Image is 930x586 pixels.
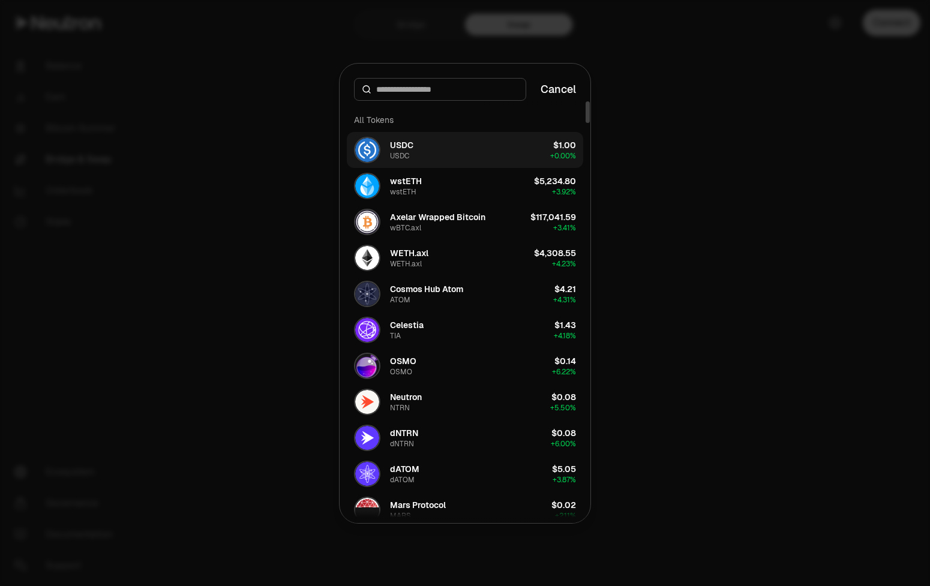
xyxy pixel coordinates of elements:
[355,426,379,450] img: dNTRN Logo
[390,283,463,295] div: Cosmos Hub Atom
[390,331,401,341] div: TIA
[554,319,576,331] div: $1.43
[355,210,379,234] img: wBTC.axl Logo
[390,511,411,521] div: MARS
[390,223,421,233] div: wBTC.axl
[390,499,446,511] div: Mars Protocol
[390,211,485,223] div: Axelar Wrapped Bitcoin
[390,439,414,449] div: dNTRN
[390,463,419,475] div: dATOM
[390,295,410,305] div: ATOM
[534,247,576,259] div: $4,308.55
[551,427,576,439] div: $0.08
[553,223,576,233] span: + 3.41%
[390,367,412,377] div: OSMO
[390,247,428,259] div: WETH.axl
[347,348,583,384] button: OSMO LogoOSMOOSMO$0.14+6.22%
[355,282,379,306] img: ATOM Logo
[555,511,576,521] span: + 2.11%
[553,139,576,151] div: $1.00
[541,81,576,98] button: Cancel
[551,499,576,511] div: $0.02
[554,331,576,341] span: + 4.18%
[355,318,379,342] img: TIA Logo
[355,354,379,378] img: OSMO Logo
[390,175,422,187] div: wstETH
[552,463,576,475] div: $5.05
[355,498,379,522] img: MARS Logo
[347,420,583,456] button: dNTRN LogodNTRNdNTRN$0.08+6.00%
[355,390,379,414] img: NTRN Logo
[530,211,576,223] div: $117,041.59
[347,384,583,420] button: NTRN LogoNeutronNTRN$0.08+5.50%
[390,355,416,367] div: OSMO
[347,240,583,276] button: WETH.axl LogoWETH.axlWETH.axl$4,308.55+4.23%
[552,187,576,197] span: + 3.92%
[554,355,576,367] div: $0.14
[390,319,424,331] div: Celestia
[551,391,576,403] div: $0.08
[550,403,576,413] span: + 5.50%
[390,475,415,485] div: dATOM
[347,108,583,132] div: All Tokens
[554,283,576,295] div: $4.21
[553,295,576,305] span: + 4.31%
[347,312,583,348] button: TIA LogoCelestiaTIA$1.43+4.18%
[347,492,583,528] button: MARS LogoMars ProtocolMARS$0.02+2.11%
[551,439,576,449] span: + 6.00%
[390,187,416,197] div: wstETH
[347,132,583,168] button: USDC LogoUSDCUSDC$1.00+0.00%
[347,204,583,240] button: wBTC.axl LogoAxelar Wrapped BitcoinwBTC.axl$117,041.59+3.41%
[390,151,409,161] div: USDC
[550,151,576,161] span: + 0.00%
[347,276,583,312] button: ATOM LogoCosmos Hub AtomATOM$4.21+4.31%
[390,259,422,269] div: WETH.axl
[534,175,576,187] div: $5,234.80
[355,174,379,198] img: wstETH Logo
[390,391,422,403] div: Neutron
[553,475,576,485] span: + 3.87%
[552,259,576,269] span: + 4.23%
[347,168,583,204] button: wstETH LogowstETHwstETH$5,234.80+3.92%
[355,462,379,486] img: dATOM Logo
[552,367,576,377] span: + 6.22%
[390,139,413,151] div: USDC
[355,138,379,162] img: USDC Logo
[390,427,418,439] div: dNTRN
[390,403,410,413] div: NTRN
[355,246,379,270] img: WETH.axl Logo
[347,456,583,492] button: dATOM LogodATOMdATOM$5.05+3.87%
